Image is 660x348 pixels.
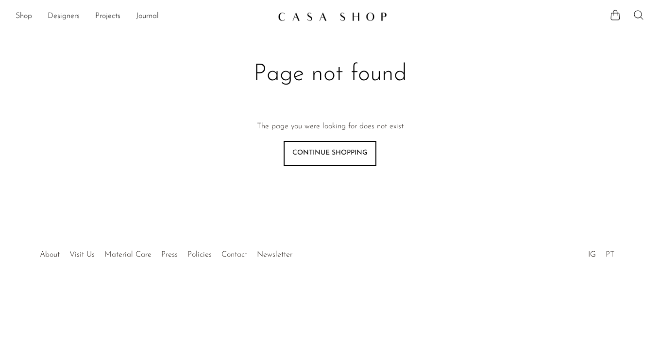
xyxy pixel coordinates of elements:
[588,251,596,259] a: IG
[16,8,270,25] ul: NEW HEADER MENU
[257,121,404,133] p: The page you were looking for does not exist
[35,243,297,261] ul: Quick links
[16,10,32,23] a: Shop
[284,141,376,166] a: Continue shopping
[95,10,120,23] a: Projects
[104,251,152,259] a: Material Care
[48,10,80,23] a: Designers
[136,10,159,23] a: Journal
[187,251,212,259] a: Policies
[161,251,178,259] a: Press
[69,251,95,259] a: Visit Us
[16,8,270,25] nav: Desktop navigation
[583,243,619,261] ul: Social Medias
[40,251,60,259] a: About
[221,251,247,259] a: Contact
[176,59,485,89] h1: Page not found
[606,251,614,259] a: PT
